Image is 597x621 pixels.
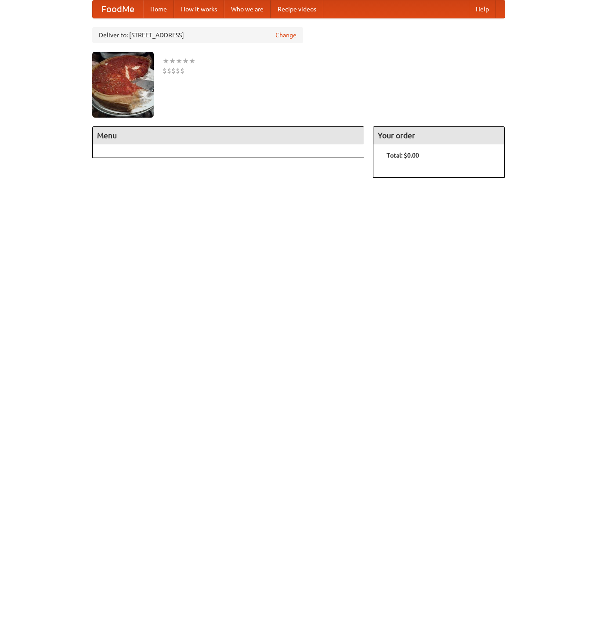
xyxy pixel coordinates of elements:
div: Deliver to: [STREET_ADDRESS] [92,27,303,43]
a: How it works [174,0,224,18]
a: Who we are [224,0,271,18]
a: Help [469,0,496,18]
h4: Menu [93,127,364,144]
li: ★ [189,56,195,66]
li: $ [180,66,185,75]
a: Change [275,31,297,39]
h4: Your order [373,127,504,144]
img: angular.jpg [92,52,154,118]
li: $ [163,66,167,75]
a: FoodMe [93,0,143,18]
li: ★ [182,56,189,66]
li: $ [171,66,176,75]
li: $ [176,66,180,75]
a: Recipe videos [271,0,323,18]
li: ★ [169,56,176,66]
li: ★ [163,56,169,66]
li: $ [167,66,171,75]
a: Home [143,0,174,18]
li: ★ [176,56,182,66]
b: Total: $0.00 [387,152,419,159]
